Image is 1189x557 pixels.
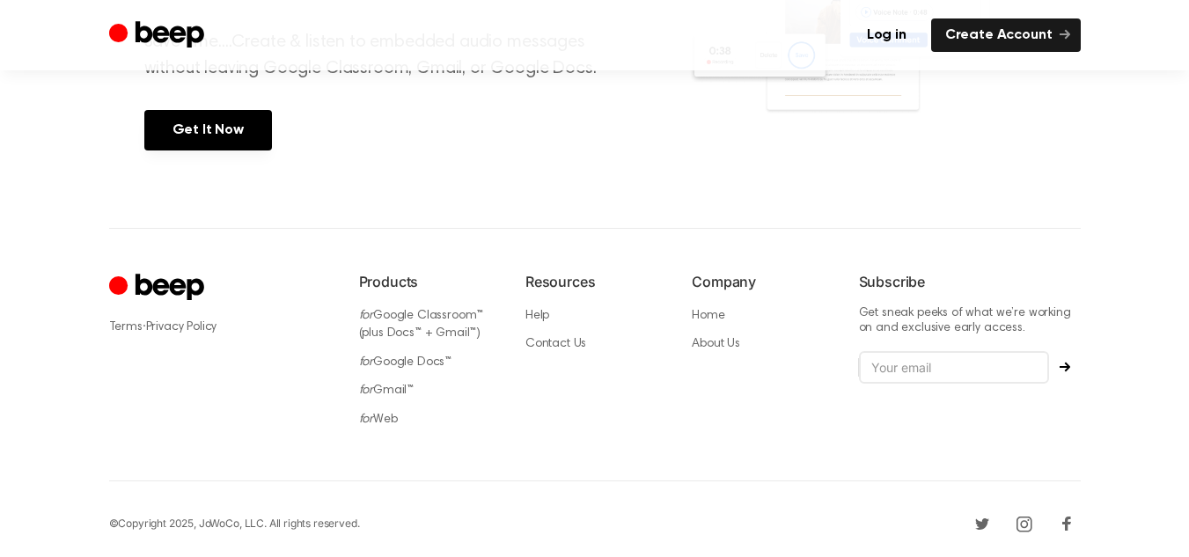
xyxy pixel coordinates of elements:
a: Privacy Policy [146,321,217,333]
button: Subscribe [1049,362,1081,372]
a: Help [525,310,549,322]
i: for [359,356,374,369]
a: forGoogle Docs™ [359,356,452,369]
a: forGoogle Classroom™ (plus Docs™ + Gmail™) [359,310,484,341]
h6: Company [692,271,830,292]
a: Facebook [1053,509,1081,538]
a: About Us [692,338,740,350]
h6: Subscribe [859,271,1081,292]
div: · [109,318,331,336]
a: Twitter [968,509,996,538]
a: Create Account [931,18,1081,52]
i: for [359,385,374,397]
i: for [359,310,374,322]
i: for [359,414,374,426]
a: Cruip [109,271,209,305]
a: forWeb [359,414,398,426]
h6: Resources [525,271,664,292]
a: Home [692,310,724,322]
a: forGmail™ [359,385,415,397]
h6: Products [359,271,497,292]
a: Instagram [1010,509,1039,538]
a: Contact Us [525,338,586,350]
a: Log in [853,18,921,52]
a: Beep [109,18,209,53]
p: Get sneak peeks of what we’re working on and exclusive early access. [859,306,1081,337]
a: Terms [109,321,143,333]
a: Get It Now [144,110,272,150]
input: Your email [859,351,1049,385]
div: © Copyright 2025, JoWoCo, LLC. All rights reserved. [109,516,360,531]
